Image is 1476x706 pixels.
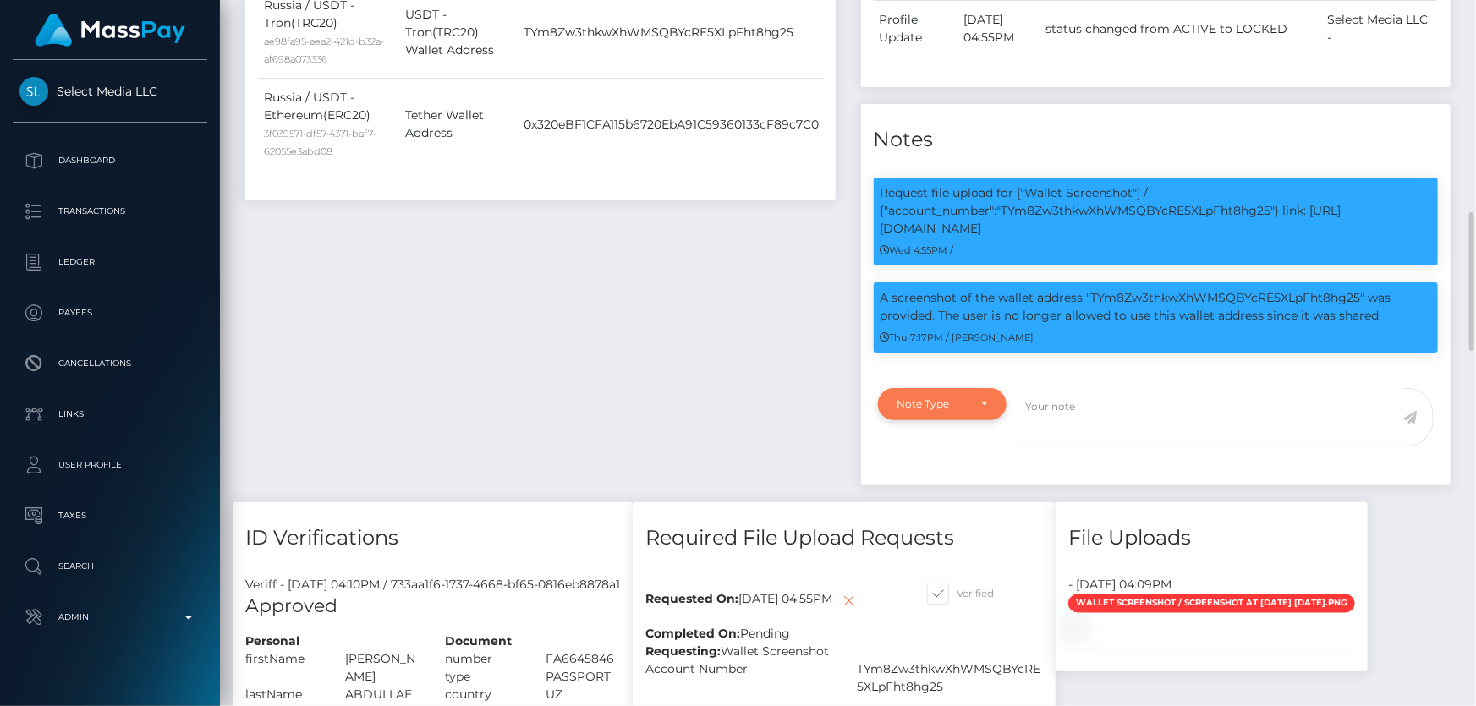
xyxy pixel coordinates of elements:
div: Wallet Screenshot [633,643,1056,660]
div: number [433,650,533,668]
h4: Notes [874,125,1439,155]
div: country [433,686,533,703]
p: Transactions [19,199,200,224]
td: [DATE] 04:55PM [957,1,1040,57]
a: Cancellations [13,342,207,385]
div: [DATE] 04:55PM Pending [633,576,914,643]
span: Wallet Screenshot / Screenshot at [DATE] [DATE].png [1068,594,1355,613]
strong: Document [446,633,513,649]
td: status changed from ACTIVE to LOCKED [1040,1,1322,57]
b: Requested On: [645,592,738,607]
p: Admin [19,605,200,630]
div: Account Number [633,660,844,696]
h4: Required File Upload Requests [645,523,1043,553]
strong: Personal [245,633,299,649]
a: Taxes [13,495,207,537]
b: Requesting: [645,643,721,659]
small: Thu 7:17PM / [PERSON_NAME] [881,331,1034,343]
button: Note Type [878,388,1007,420]
p: A screenshot of the wallet address "TYm8Zw3thkwXhWMSQBYcRE5XLpFht8hg25" was provided. The user is... [881,289,1432,325]
img: Select Media LLC [19,77,48,106]
a: Payees [13,292,207,334]
p: Links [19,402,200,427]
div: - [DATE] 04:09PM [1056,576,1368,594]
a: Admin [13,596,207,638]
label: Verified [927,583,994,605]
h5: Approved [245,594,620,620]
p: Search [19,554,200,579]
div: UZ [533,686,633,703]
a: Search [13,545,207,588]
p: Payees [19,300,200,326]
small: Wed 4:55PM / [881,244,954,256]
div: [PERSON_NAME] [332,650,432,686]
td: Russia / USDT - Ethereum(ERC20) [258,79,399,171]
td: Profile Update [874,1,958,57]
td: 0x320eBF1CFA115b6720EbA91C59360133cF89c7C0 [518,79,825,171]
p: Dashboard [19,148,200,173]
p: Request file upload for ["Wallet Screenshot"] / {"account_number":"TYm8Zw3thkwXhWMSQBYcRE5XLpFht8... [881,184,1432,238]
b: Completed On: [645,626,740,641]
small: 3f039571-df57-4371-baf7-62055e3abd08 [264,128,376,157]
a: Transactions [13,190,207,233]
h4: File Uploads [1068,523,1355,553]
td: Tether Wallet Address [399,79,518,171]
div: FA6645846 [533,650,633,668]
p: Taxes [19,503,200,528]
p: Cancellations [19,351,200,376]
span: Select Media LLC [13,84,207,99]
div: type [433,668,533,686]
div: PASSPORT [533,668,633,686]
a: Dashboard [13,140,207,182]
a: Ledger [13,241,207,283]
div: firstName [233,650,332,686]
p: Ledger [19,249,200,275]
a: Links [13,393,207,435]
div: Veriff - [DATE] 04:10PM / 733aa1f6-1737-4668-bf65-0816eb8878a1 [233,576,633,594]
td: Select Media LLC - [1322,1,1438,57]
a: User Profile [13,444,207,486]
small: ae98fa95-aea2-421d-b32a-af698a073336 [264,36,384,65]
div: Note Type [897,397,968,411]
h4: ID Verifications [245,523,620,553]
div: TYm8Zw3thkwXhWMSQBYcRE5XLpFht8hg25 [844,660,1056,696]
p: User Profile [19,452,200,478]
img: MassPay Logo [35,14,185,47]
img: 27e02dfd-05f3-472f-a832-555f952ed52d [1068,620,1082,633]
